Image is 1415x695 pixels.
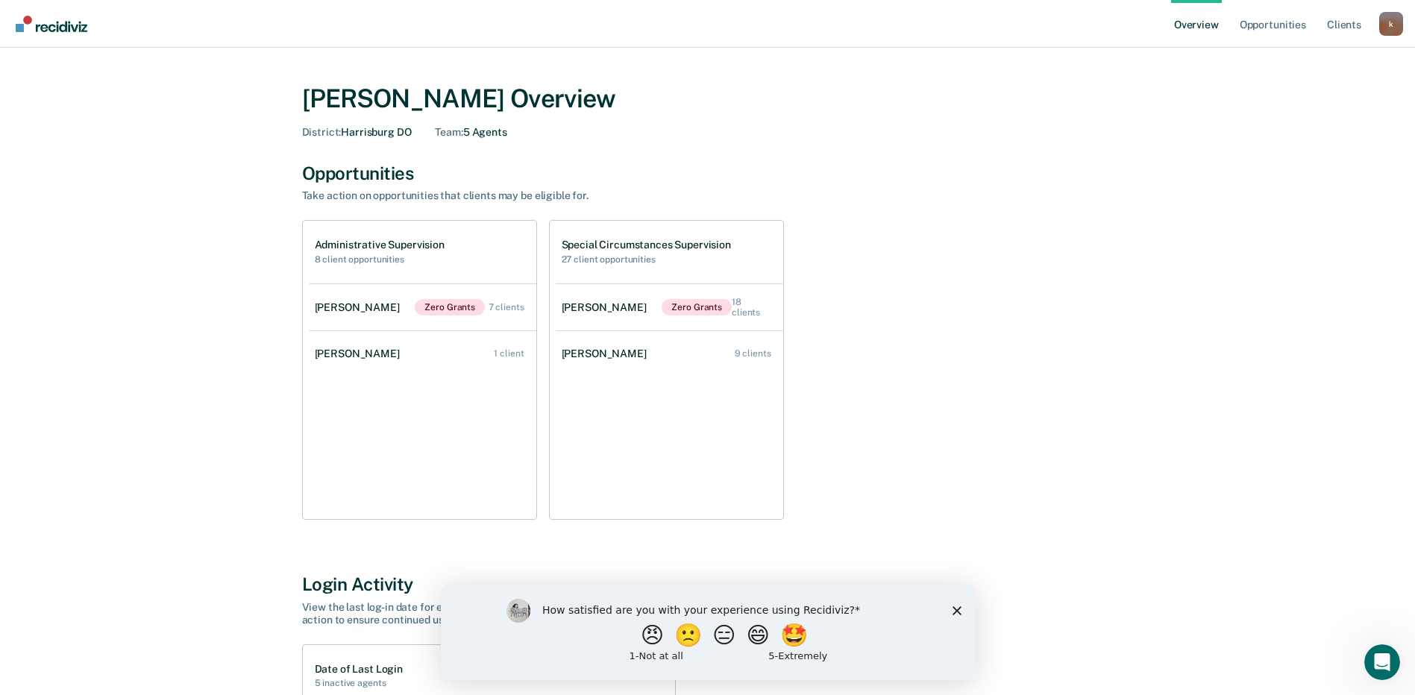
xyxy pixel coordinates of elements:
div: 9 clients [735,348,771,359]
div: Opportunities [302,163,1114,184]
iframe: Intercom live chat [1364,644,1400,680]
div: [PERSON_NAME] [562,301,653,314]
h1: Date of Last Login [315,663,403,676]
div: 5 Agents [435,126,506,139]
div: 18 clients [732,297,771,318]
div: 7 clients [489,302,524,312]
h2: 5 inactive agents [315,678,403,688]
span: Team : [435,126,462,138]
div: [PERSON_NAME] [315,301,406,314]
img: Recidiviz [16,16,87,32]
h2: 27 client opportunities [562,254,731,265]
a: [PERSON_NAME]Zero Grants 18 clients [556,282,783,333]
span: Zero Grants [662,299,732,315]
span: District : [302,126,342,138]
iframe: Survey by Kim from Recidiviz [441,584,975,680]
div: Harrisburg DO [302,126,412,139]
div: 1 client [494,348,524,359]
span: Zero Grants [415,299,485,315]
a: [PERSON_NAME]Zero Grants 7 clients [309,284,536,330]
div: [PERSON_NAME] [315,347,406,360]
div: Take action on opportunities that clients may be eligible for. [302,189,824,202]
button: Profile dropdown button [1379,12,1403,36]
div: k [1379,12,1403,36]
h1: Special Circumstances Supervision [562,239,731,251]
div: [PERSON_NAME] Overview [302,84,1114,114]
div: Login Activity [302,573,1114,595]
a: [PERSON_NAME] 9 clients [556,333,783,375]
div: [PERSON_NAME] [562,347,653,360]
div: View the last log-in date for each agent. Any agent inactive for over 30 days will be flagged, so... [302,601,824,626]
h1: Administrative Supervision [315,239,445,251]
a: [PERSON_NAME] 1 client [309,333,536,375]
h2: 8 client opportunities [315,254,445,265]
